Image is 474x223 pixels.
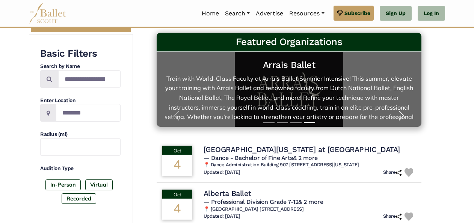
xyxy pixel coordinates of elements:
button: Slide 3 [290,118,302,127]
div: 4 [162,155,192,176]
span: Subscribe [344,9,370,17]
h4: Enter Location [40,97,121,104]
button: Slide 4 [304,118,315,127]
h3: Featured Organizations [163,36,416,48]
a: & 2 more [298,198,323,205]
img: gem.svg [337,9,343,17]
h4: Alberta Ballet [204,188,251,198]
span: — Dance - Bachelor of Fine Arts [204,154,318,161]
label: Recorded [62,193,96,204]
a: Search [222,6,253,21]
a: Advertise [253,6,286,21]
h6: Updated: [DATE] [204,169,240,176]
span: — Professional Division Grade 7-12 [204,198,323,205]
a: Log In [418,6,445,21]
div: 4 [162,199,192,220]
h4: Audition Type [40,165,121,172]
h6: 📍 Dance Administration Building 907 [STREET_ADDRESS][US_STATE] [204,162,416,168]
label: Virtual [85,179,113,190]
h5: Arrais Ballet [164,59,414,71]
h6: Share [383,213,402,220]
label: In-Person [45,179,81,190]
h4: [GEOGRAPHIC_DATA][US_STATE] at [GEOGRAPHIC_DATA] [204,145,400,154]
h3: Basic Filters [40,47,121,60]
a: Arrais BalletTrain with World-Class Faculty at Arrais Ballet Summer Intensive! This summer, eleva... [164,59,414,119]
div: Oct [162,190,192,199]
input: Location [56,104,121,122]
a: Subscribe [334,6,374,21]
div: Oct [162,146,192,155]
h6: Share [383,169,402,176]
a: Resources [286,6,327,21]
a: & 2 more [293,154,318,161]
h6: Updated: [DATE] [204,213,240,220]
button: Slide 2 [277,118,288,127]
button: Slide 1 [263,118,275,127]
h4: Radius (mi) [40,131,121,138]
h4: Search by Name [40,63,121,70]
h6: 📍 [GEOGRAPHIC_DATA] [STREET_ADDRESS] [204,206,416,212]
a: Sign Up [380,6,412,21]
input: Search by names... [58,70,121,88]
a: Home [199,6,222,21]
